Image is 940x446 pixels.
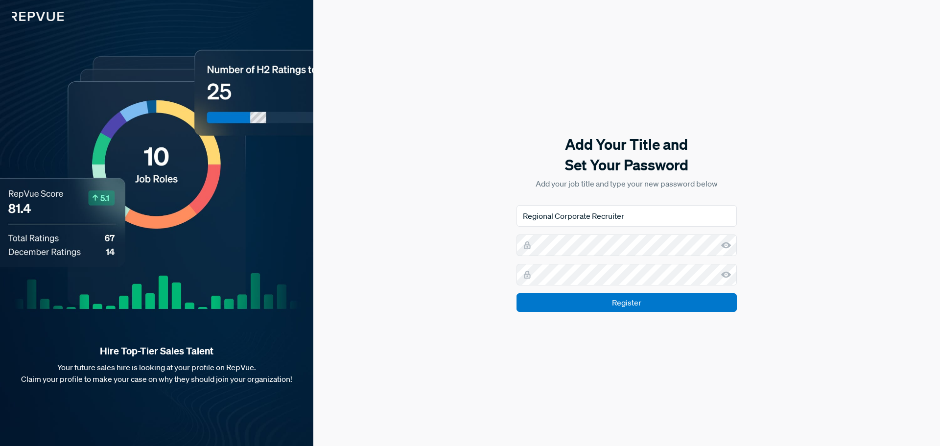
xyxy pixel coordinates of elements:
p: Add your job title and type your new password below [517,178,737,189]
h5: Add Your Title and Set Your Password [517,134,737,175]
input: Register [517,293,737,312]
input: Job Title [517,205,737,227]
p: Your future sales hire is looking at your profile on RepVue. Claim your profile to make your case... [16,361,298,385]
strong: Hire Top-Tier Sales Talent [16,345,298,357]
